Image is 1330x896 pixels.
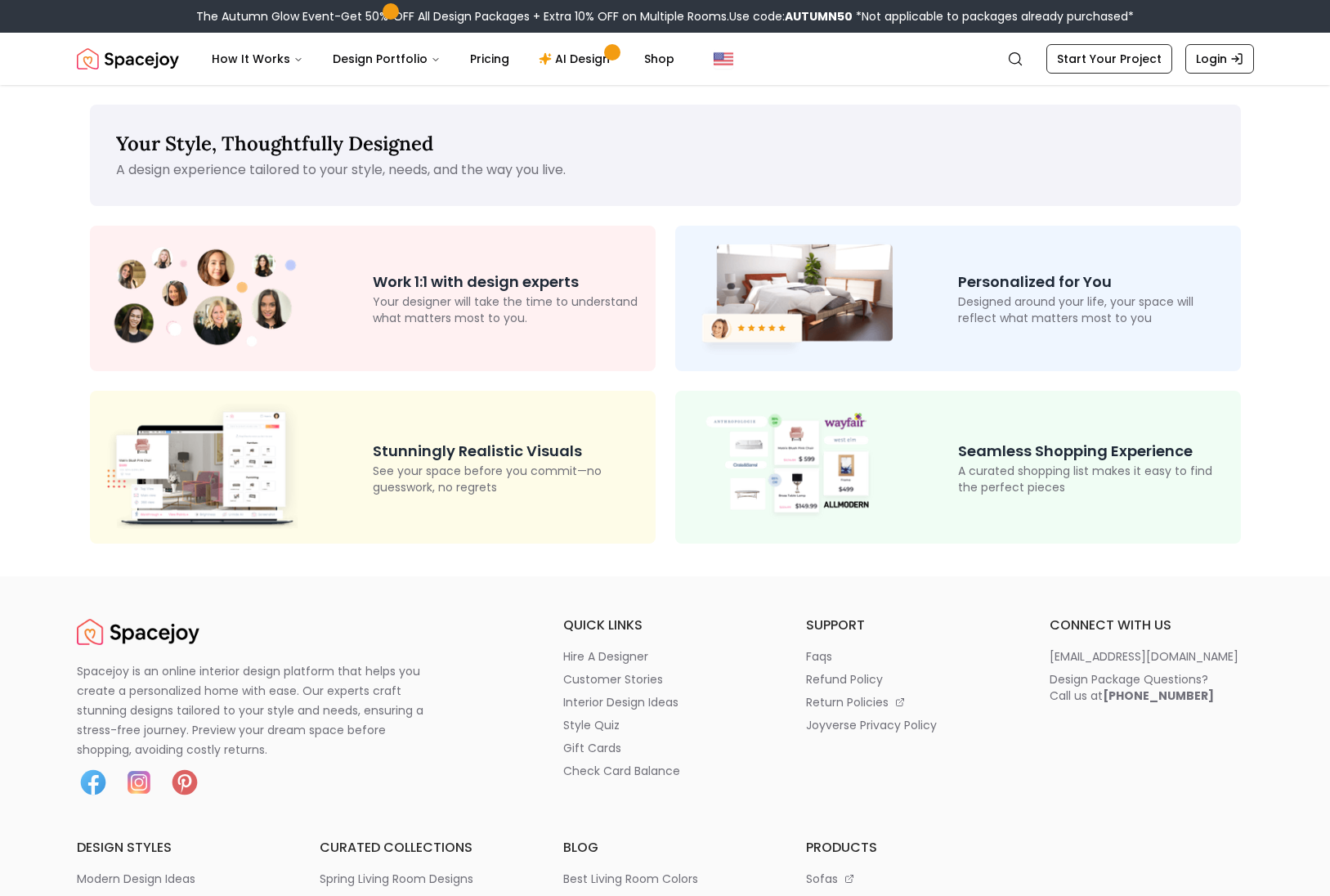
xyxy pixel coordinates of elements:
p: Designed around your life, your space will reflect what matters most to you [958,293,1228,326]
a: [EMAIL_ADDRESS][DOMAIN_NAME] [1050,648,1254,665]
p: Spacejoy is an online interior design platform that helps you create a personalized home with eas... [77,661,443,759]
h6: connect with us [1050,616,1254,635]
img: Shop Design [688,410,893,526]
a: best living room colors [563,871,768,887]
a: modern design ideas [77,871,281,887]
p: Your Style, Thoughtfully Designed [116,131,1215,157]
p: A curated shopping list makes it easy to find the perfect pieces [958,463,1228,495]
p: interior design ideas [563,694,678,710]
nav: Main [199,43,687,75]
h6: blog [563,838,768,858]
p: A design experience tailored to your style, needs, and the way you live. [116,160,1215,180]
b: AUTUMN50 [785,8,853,25]
p: spring living room designs [320,871,473,887]
img: Spacejoy Logo [77,616,199,648]
p: Seamless Shopping Experience [958,440,1228,463]
p: gift cards [563,740,621,756]
img: Pinterest icon [168,766,201,799]
span: *Not applicable to packages already purchased* [853,8,1134,25]
h6: support [806,616,1010,635]
span: Use code: [729,8,853,25]
a: AI Design [526,43,628,75]
p: modern design ideas [77,871,195,887]
p: customer stories [563,671,663,688]
img: Design Experts [103,241,307,356]
h6: products [806,838,1010,858]
button: Design Portfolio [320,43,454,75]
div: The Autumn Glow Event-Get 50% OFF All Design Packages + Extra 10% OFF on Multiple Rooms. [196,8,1134,25]
a: hire a designer [563,648,768,665]
p: [EMAIL_ADDRESS][DOMAIN_NAME] [1050,648,1238,665]
a: Start Your Project [1046,44,1172,74]
a: Shop [631,43,687,75]
b: [PHONE_NUMBER] [1103,688,1214,704]
img: Instagram icon [123,766,155,799]
a: Pricing [457,43,522,75]
img: Room Design [688,239,893,358]
a: sofas [806,871,1010,887]
a: gift cards [563,740,768,756]
a: Login [1185,44,1254,74]
button: How It Works [199,43,316,75]
a: style quiz [563,717,768,733]
a: faqs [806,648,1010,665]
a: interior design ideas [563,694,768,710]
a: Design Package Questions?Call us at[PHONE_NUMBER] [1050,671,1254,704]
p: refund policy [806,671,883,688]
p: best living room colors [563,871,698,887]
img: 3D Design [103,404,307,530]
p: hire a designer [563,648,648,665]
p: check card balance [563,763,680,779]
a: joyverse privacy policy [806,717,1010,733]
a: check card balance [563,763,768,779]
p: sofas [806,871,838,887]
img: United States [714,49,733,69]
nav: Global [77,33,1254,85]
h6: quick links [563,616,768,635]
p: return policies [806,694,889,710]
p: See your space before you commit—no guesswork, no regrets [373,463,643,495]
a: spring living room designs [320,871,524,887]
a: return policies [806,694,1010,710]
img: Spacejoy Logo [77,43,179,75]
h6: design styles [77,838,281,858]
div: Design Package Questions? Call us at [1050,671,1214,704]
p: Stunningly Realistic Visuals [373,440,643,463]
a: customer stories [563,671,768,688]
h6: curated collections [320,838,524,858]
p: Your designer will take the time to understand what matters most to you. [373,293,643,326]
a: Spacejoy [77,616,199,648]
p: faqs [806,648,832,665]
p: Personalized for You [958,271,1228,293]
a: Spacejoy [77,43,179,75]
a: refund policy [806,671,1010,688]
p: style quiz [563,717,620,733]
p: joyverse privacy policy [806,717,937,733]
img: Facebook icon [77,766,110,799]
p: Work 1:1 with design experts [373,271,643,293]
